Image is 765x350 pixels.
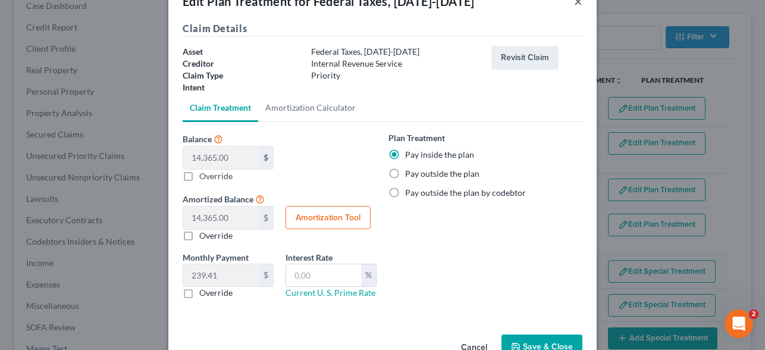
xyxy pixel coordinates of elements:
[183,134,212,144] span: Balance
[177,82,305,93] div: Intent
[491,46,559,70] button: Revisit Claim
[259,207,273,229] div: $
[749,310,758,319] span: 2
[183,21,582,36] h5: Claim Details
[305,46,485,58] div: Federal Taxes, [DATE]-[DATE]
[361,264,376,287] div: %
[388,132,445,144] label: Plan Treatment
[286,206,371,230] button: Amortization Tool
[305,70,485,82] div: Priority
[258,93,363,122] a: Amortization Calculator
[259,264,273,287] div: $
[286,264,361,287] input: 0.00
[199,170,233,182] label: Override
[177,46,305,58] div: Asset
[183,207,259,229] input: 0.00
[259,146,273,169] div: $
[199,287,233,299] label: Override
[183,251,249,264] label: Monthly Payment
[286,287,375,298] a: Current U. S. Prime Rate
[177,58,305,70] div: Creditor
[305,58,485,70] div: Internal Revenue Service
[405,149,474,161] label: Pay inside the plan
[286,251,333,264] label: Interest Rate
[183,93,258,122] a: Claim Treatment
[405,187,526,199] label: Pay outside the plan by codebtor
[405,168,479,180] label: Pay outside the plan
[199,230,233,242] label: Override
[183,194,253,204] span: Amortized Balance
[177,70,305,82] div: Claim Type
[183,264,259,287] input: 0.00
[725,310,753,338] iframe: Intercom live chat
[183,146,259,169] input: Balance $ Override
